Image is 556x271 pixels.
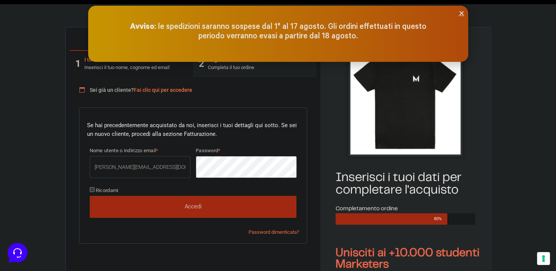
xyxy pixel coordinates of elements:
[434,213,447,225] span: 80%
[23,212,36,219] p: Home
[193,50,317,77] a: 2PagamentoCompleta il tuo ordine
[12,30,65,36] span: Le tue conversazioni
[12,64,140,79] button: Inizia una conversazione
[99,201,146,219] button: Aiuto
[6,201,53,219] button: Home
[6,241,29,264] iframe: Customerly Messenger Launcher
[12,43,27,58] img: dark
[199,57,204,71] div: 2
[90,196,297,218] button: Accedi
[84,64,169,71] div: Inserisci il tuo nome, cognome ed email
[96,187,119,193] span: Ricordami
[84,56,169,64] div: I tuoi dati
[70,50,193,77] a: 1I tuoi datiInserisci il tuo nome, cognome ed email
[459,10,464,16] a: Close
[117,212,128,219] p: Aiuto
[6,6,128,18] h2: Ciao da Marketers 👋
[336,206,398,211] span: Completamento ordine
[12,94,59,100] span: Trova una risposta
[537,252,550,265] button: Le tue preferenze relative al consenso per le tecnologie di tracciamento
[336,172,486,197] h2: Inserisci i tuoi dati per completare l'acquisto
[196,148,296,153] label: Password
[249,229,299,235] a: Password dimenticata?
[208,64,254,71] div: Completa il tuo ordine
[90,148,190,153] label: Nome utente o indirizzo email
[79,81,307,96] div: Sei già un cliente?
[24,43,40,58] img: dark
[81,94,140,100] a: Apri Centro Assistenza
[87,121,299,138] p: Se hai precedentemente acquistato da noi, inserisci i tuoi dettagli qui sotto. Se sei un nuovo cl...
[336,247,486,270] h2: Unisciti ai +10.000 studenti Marketers
[36,43,52,58] img: dark
[17,110,124,118] input: Cerca un articolo...
[49,68,112,74] span: Inizia una conversazione
[126,22,430,41] p: : le spedizioni saranno sospese dal 1° al 17 agosto. Gli ordini effettuati in questo periodo verr...
[53,201,100,219] button: Messaggi
[134,87,192,93] a: Fai clic qui per accedere
[130,22,154,31] strong: Avviso
[66,212,86,219] p: Messaggi
[90,187,95,192] input: Ricordami
[75,57,81,71] div: 1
